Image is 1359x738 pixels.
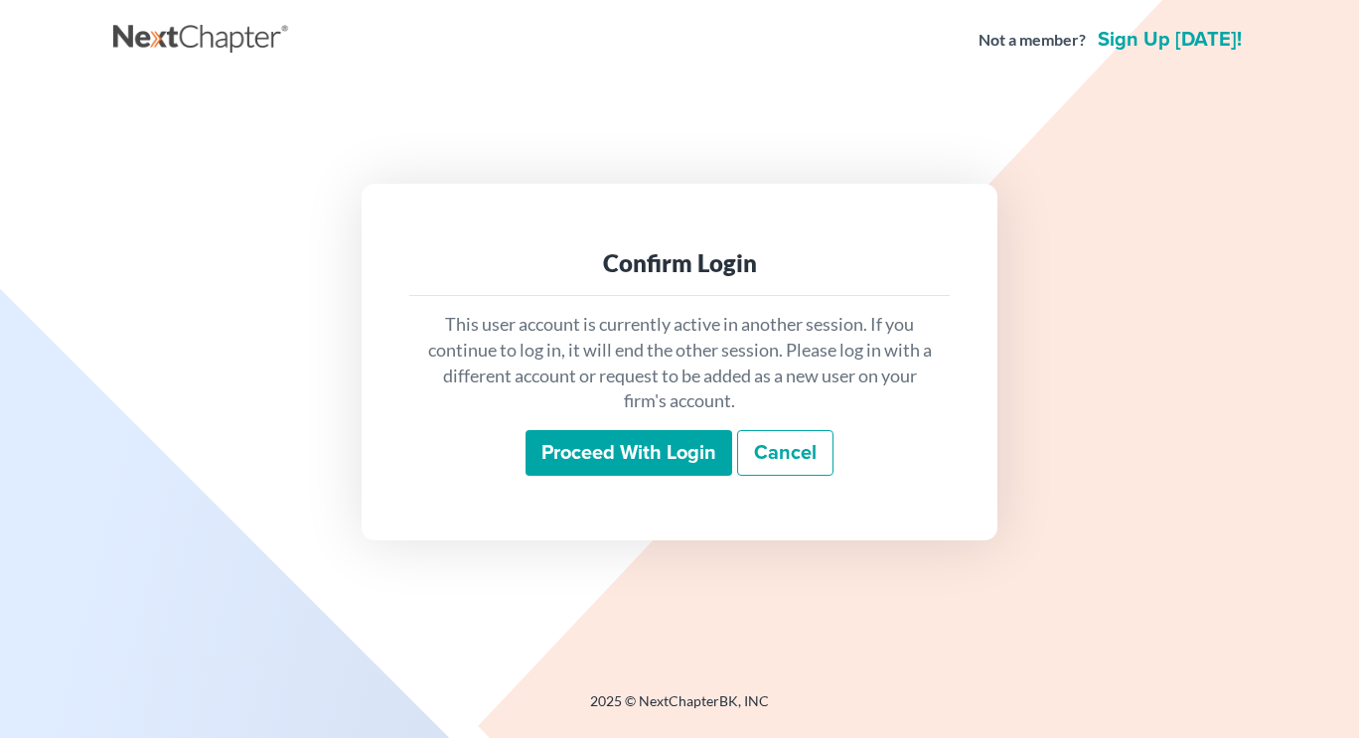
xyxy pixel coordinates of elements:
a: Sign up [DATE]! [1094,30,1246,50]
input: Proceed with login [526,430,732,476]
p: This user account is currently active in another session. If you continue to log in, it will end ... [425,312,934,414]
a: Cancel [737,430,833,476]
div: Confirm Login [425,247,934,279]
strong: Not a member? [979,29,1086,52]
div: 2025 © NextChapterBK, INC [113,691,1246,727]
